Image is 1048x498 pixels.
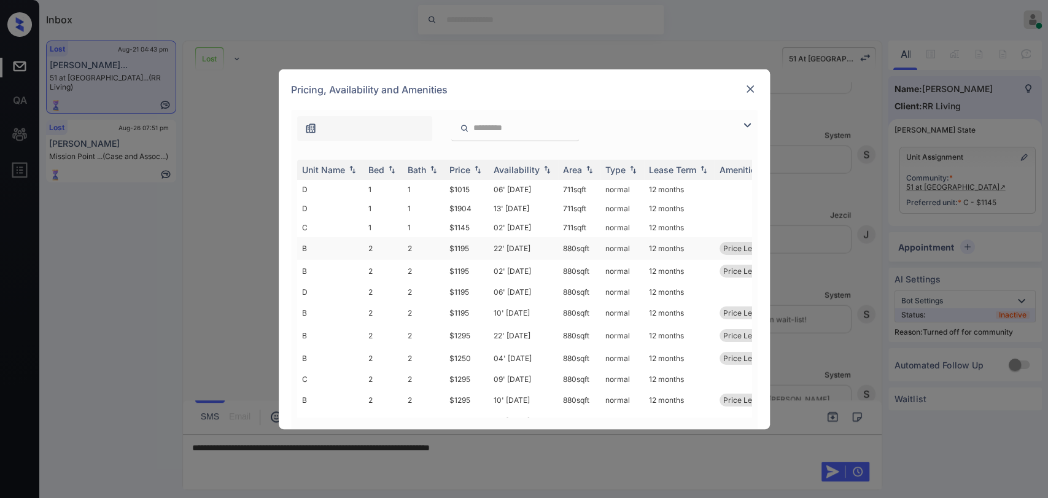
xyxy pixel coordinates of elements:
[744,83,756,95] img: close
[489,302,558,324] td: 10' [DATE]
[644,347,715,370] td: 12 months
[600,389,644,411] td: normal
[723,331,768,340] span: Price Leader
[697,165,710,174] img: sorting
[403,237,444,260] td: 2
[297,260,363,282] td: B
[297,237,363,260] td: B
[723,267,768,276] span: Price Leader
[558,370,600,389] td: 880 sqft
[600,260,644,282] td: normal
[363,199,403,218] td: 1
[305,122,317,134] img: icon-zuma
[363,389,403,411] td: 2
[720,165,761,175] div: Amenities
[600,218,644,237] td: normal
[558,180,600,199] td: 711 sqft
[444,237,489,260] td: $1195
[444,218,489,237] td: $1145
[605,165,626,175] div: Type
[297,389,363,411] td: B
[600,180,644,199] td: normal
[723,354,768,363] span: Price Leader
[644,370,715,389] td: 12 months
[403,347,444,370] td: 2
[644,282,715,302] td: 12 months
[494,165,540,175] div: Availability
[558,260,600,282] td: 880 sqft
[489,199,558,218] td: 13' [DATE]
[403,218,444,237] td: 1
[489,324,558,347] td: 22' [DATE]
[644,218,715,237] td: 12 months
[363,218,403,237] td: 1
[649,165,696,175] div: Lease Term
[363,370,403,389] td: 2
[403,370,444,389] td: 2
[489,218,558,237] td: 02' [DATE]
[297,218,363,237] td: C
[444,180,489,199] td: $1015
[403,260,444,282] td: 2
[363,411,403,430] td: 2
[644,302,715,324] td: 12 months
[489,180,558,199] td: 06' [DATE]
[723,244,768,253] span: Price Leader
[403,324,444,347] td: 2
[368,165,384,175] div: Bed
[740,118,755,133] img: icon-zuma
[444,347,489,370] td: $1250
[297,302,363,324] td: B
[644,324,715,347] td: 12 months
[541,165,553,174] img: sorting
[558,237,600,260] td: 880 sqft
[444,199,489,218] td: $1904
[444,324,489,347] td: $1295
[489,370,558,389] td: 09' [DATE]
[644,180,715,199] td: 12 months
[297,347,363,370] td: B
[558,347,600,370] td: 880 sqft
[297,199,363,218] td: D
[600,199,644,218] td: normal
[444,260,489,282] td: $1195
[363,180,403,199] td: 1
[363,347,403,370] td: 2
[489,282,558,302] td: 06' [DATE]
[489,237,558,260] td: 22' [DATE]
[563,165,582,175] div: Area
[444,411,489,430] td: $1295
[403,199,444,218] td: 1
[723,395,768,405] span: Price Leader
[600,347,644,370] td: normal
[444,302,489,324] td: $1195
[644,199,715,218] td: 12 months
[600,324,644,347] td: normal
[297,411,363,430] td: D
[644,260,715,282] td: 12 months
[403,282,444,302] td: 2
[600,302,644,324] td: normal
[403,411,444,430] td: 2
[444,389,489,411] td: $1295
[297,180,363,199] td: D
[403,302,444,324] td: 2
[363,282,403,302] td: 2
[472,165,484,174] img: sorting
[297,282,363,302] td: D
[489,347,558,370] td: 04' [DATE]
[363,324,403,347] td: 2
[600,237,644,260] td: normal
[279,69,770,110] div: Pricing, Availability and Amenities
[363,260,403,282] td: 2
[403,389,444,411] td: 2
[297,324,363,347] td: B
[558,218,600,237] td: 711 sqft
[363,237,403,260] td: 2
[558,411,600,430] td: 880 sqft
[489,260,558,282] td: 02' [DATE]
[644,411,715,430] td: 12 months
[644,237,715,260] td: 12 months
[363,302,403,324] td: 2
[600,282,644,302] td: normal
